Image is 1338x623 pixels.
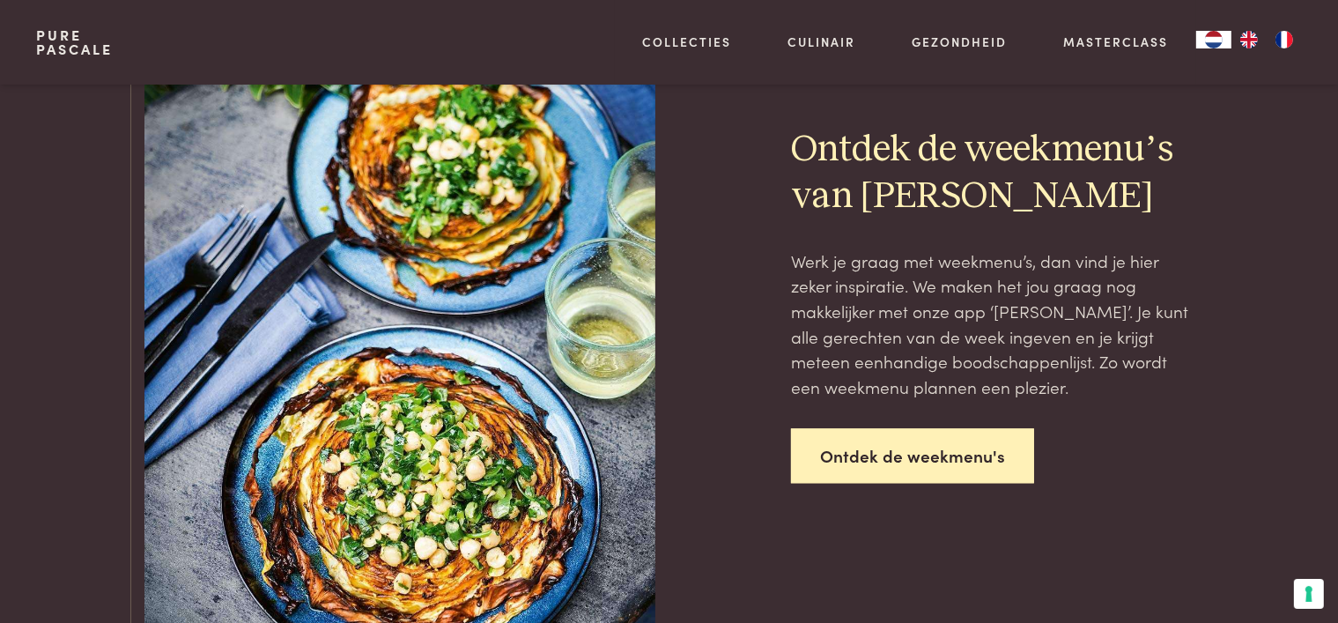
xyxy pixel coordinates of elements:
[643,33,732,51] a: Collecties
[791,428,1034,484] a: Ontdek de weekmenu's
[1231,31,1302,48] ul: Language list
[1196,31,1302,48] aside: Language selected: Nederlands
[1231,31,1267,48] a: EN
[791,127,1194,220] h2: Ontdek de weekmenu’s van [PERSON_NAME]
[912,33,1007,51] a: Gezondheid
[791,248,1194,400] p: Werk je graag met weekmenu’s, dan vind je hier zeker inspiratie. We maken het jou graag nog makke...
[787,33,855,51] a: Culinair
[36,28,113,56] a: PurePascale
[1294,579,1324,609] button: Uw voorkeuren voor toestemming voor trackingtechnologieën
[1063,33,1168,51] a: Masterclass
[1267,31,1302,48] a: FR
[1196,31,1231,48] a: NL
[1196,31,1231,48] div: Language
